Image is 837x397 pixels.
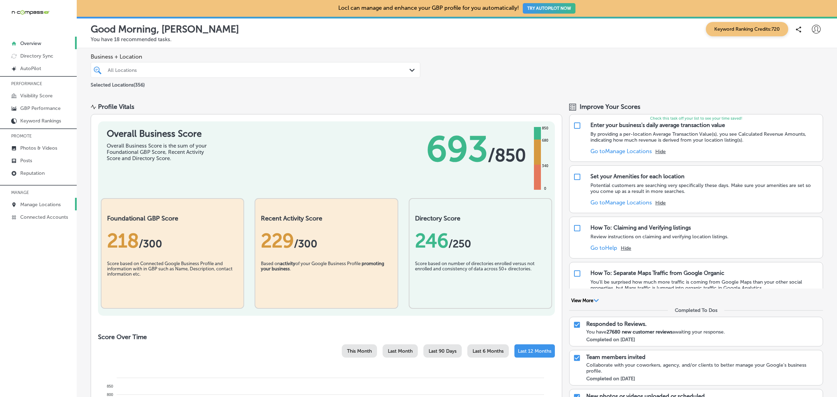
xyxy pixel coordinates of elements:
[586,337,635,343] label: Completed on [DATE]
[518,348,551,354] span: Last 12 Months
[590,270,724,276] div: How To: Separate Maps Traffic from Google Organic
[20,214,68,220] p: Connected Accounts
[590,131,819,143] p: By providing a per-location Average Transaction Value(s), you see Calculated Revenue Amounts, ind...
[541,163,550,169] div: 340
[590,224,691,231] div: How To: Claiming and Verifying listings
[91,23,239,35] p: Good Morning, [PERSON_NAME]
[20,66,41,72] p: AutoPilot
[655,200,666,206] button: Hide
[580,103,640,111] span: Improve Your Scores
[388,348,413,354] span: Last Month
[621,245,631,251] button: Hide
[590,173,685,180] div: Set your Amenities for each location
[543,186,548,192] div: 0
[448,238,471,250] span: /250
[569,298,601,304] button: View More
[20,158,32,164] p: Posts
[590,122,725,128] div: Enter your business's daily average transaction value
[20,202,61,208] p: Manage Locations
[107,229,238,252] div: 218
[590,182,819,194] p: Potential customers are searching very specifically these days. Make sure your amenities are set ...
[415,215,546,222] h2: Directory Score
[606,329,672,335] strong: 27680 new customer reviews
[107,215,238,222] h2: Foundational GBP Score
[586,376,635,382] label: Completed on [DATE]
[91,79,145,88] p: Selected Locations ( 356 )
[261,261,392,296] div: Based on of your Google Business Profile .
[20,118,61,124] p: Keyword Rankings
[415,229,546,252] div: 246
[426,128,488,170] span: 693
[415,261,546,296] div: Score based on number of directories enrolled versus not enrolled and consistency of data across ...
[429,348,457,354] span: Last 90 Days
[655,149,666,155] button: Hide
[523,3,575,14] button: TRY AUTOPILOT NOW
[107,392,113,397] tspan: 800
[20,145,57,151] p: Photos & Videos
[541,138,550,143] div: 680
[586,321,647,327] p: Responded to Reviews.
[706,22,788,36] span: Keyword Ranking Credits: 720
[107,143,211,162] div: Overall Business Score is the sum of your Foundational GBP Score, Recent Activity Score and Direc...
[91,36,823,43] p: You have 18 recommended tasks.
[590,245,617,251] a: Go toHelp
[107,384,113,388] tspan: 850
[586,362,819,374] div: Collaborate with your coworkers, agency, and/or clients to better manage your Google's business p...
[586,329,819,335] div: You have awaiting your response.
[473,348,504,354] span: Last 6 Months
[586,354,646,360] p: Team members invited
[107,128,211,139] h1: Overall Business Score
[20,53,53,59] p: Directory Sync
[20,170,45,176] p: Reputation
[108,67,410,73] div: All Locations
[675,307,717,313] div: Completed To Dos
[261,215,392,222] h2: Recent Activity Score
[139,238,162,250] span: / 300
[541,126,550,131] div: 850
[280,261,295,266] b: activity
[488,145,526,166] span: / 850
[590,279,819,291] p: You'll be surprised how much more traffic is coming from Google Maps than your other social prope...
[261,261,384,271] b: promoting your business
[570,116,823,121] p: Check this task off your list to see your time saved!
[20,40,41,46] p: Overview
[261,229,392,252] div: 229
[107,261,238,296] div: Score based on Connected Google Business Profile and information with in GBP such as Name, Descri...
[590,199,652,206] a: Go toManage Locations
[91,53,420,60] span: Business + Location
[590,148,652,155] a: Go toManage Locations
[98,103,134,111] div: Profile Vitals
[20,93,53,99] p: Visibility Score
[294,238,317,250] span: /300
[98,333,555,341] h2: Score Over Time
[347,348,372,354] span: This Month
[20,105,61,111] p: GBP Performance
[590,234,729,240] p: Review instructions on claiming and verifying location listings.
[11,9,50,16] img: 660ab0bf-5cc7-4cb8-ba1c-48b5ae0f18e60NCTV_CLogo_TV_Black_-500x88.png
